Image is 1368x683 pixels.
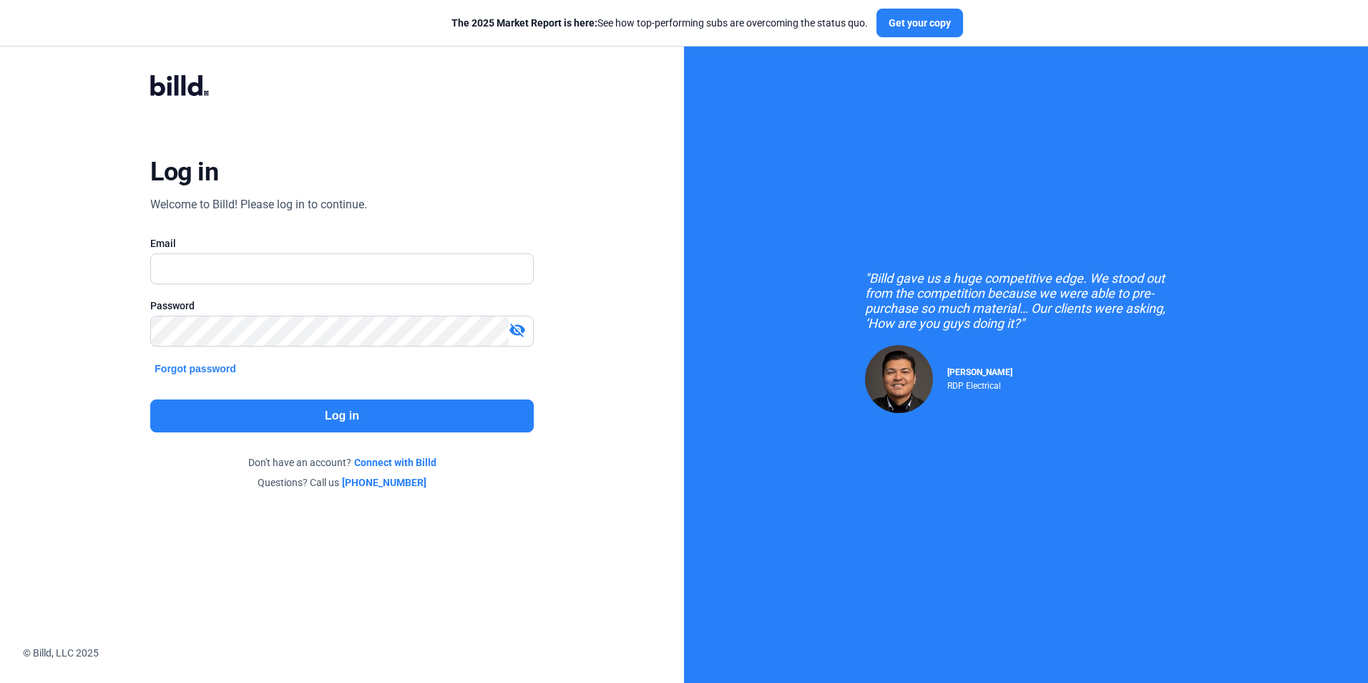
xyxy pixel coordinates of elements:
div: Password [150,299,533,313]
div: See how top-performing subs are overcoming the status quo. [451,16,868,30]
div: Email [150,236,533,251]
span: The 2025 Market Report is here: [451,17,597,29]
img: Raul Pacheco [865,345,933,413]
button: Forgot password [150,361,240,377]
div: Log in [150,156,218,188]
div: Questions? Call us [150,475,533,490]
div: RDP Electrical [947,377,1012,391]
mat-icon: visibility_off [509,321,526,339]
div: "Billd gave us a huge competitive edge. We stood out from the competition because we were able to... [865,271,1187,331]
div: Don't have an account? [150,455,533,470]
button: Log in [150,399,533,432]
a: [PHONE_NUMBER] [342,475,426,490]
button: Get your copy [876,9,963,37]
a: Connect with Billd [354,455,436,470]
span: [PERSON_NAME] [947,367,1012,377]
div: Welcome to Billd! Please log in to continue. [150,196,367,213]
